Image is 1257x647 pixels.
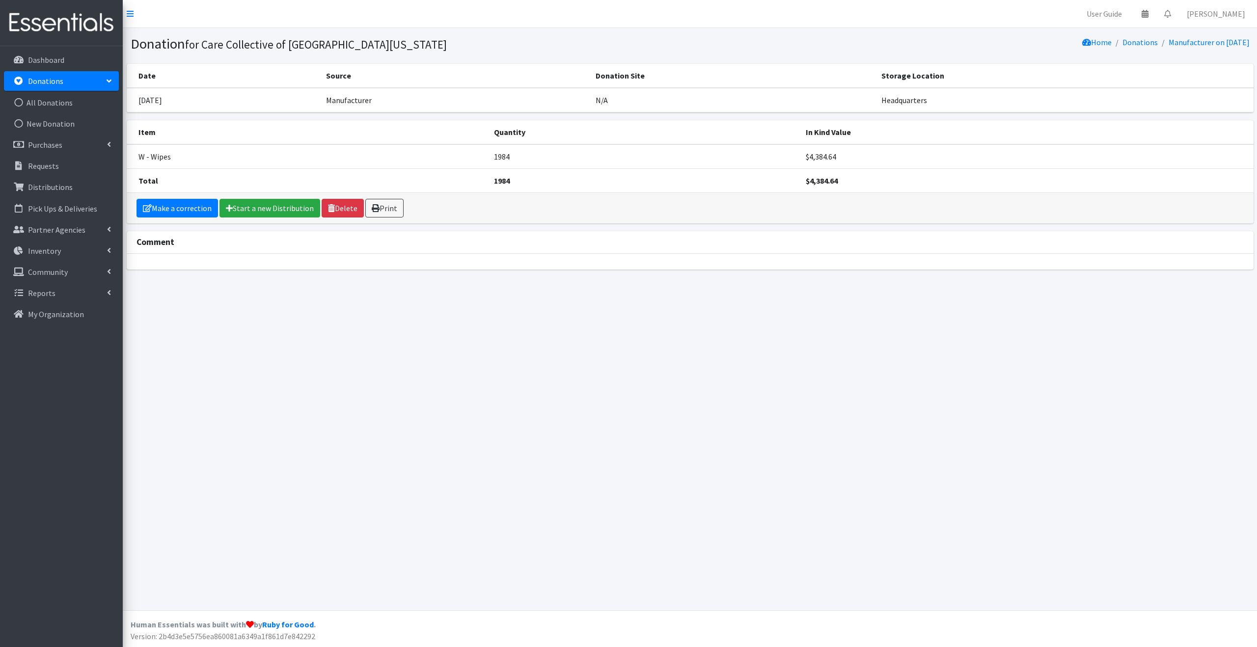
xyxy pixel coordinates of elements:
[590,64,875,88] th: Donation Site
[28,55,64,65] p: Dashboard
[4,135,119,155] a: Purchases
[488,144,800,169] td: 1984
[322,199,364,217] a: Delete
[131,35,686,53] h1: Donation
[320,88,590,112] td: Manufacturer
[131,620,316,629] strong: Human Essentials was built with by .
[806,176,838,186] strong: $4,384.64
[28,309,84,319] p: My Organization
[28,225,85,235] p: Partner Agencies
[875,64,1254,88] th: Storage Location
[4,304,119,324] a: My Organization
[28,161,59,171] p: Requests
[28,76,63,86] p: Donations
[131,631,315,641] span: Version: 2b4d3e5e5756ea860081a6349a1f861d7e842292
[4,262,119,282] a: Community
[365,199,404,217] a: Print
[875,88,1254,112] td: Headquarters
[28,267,68,277] p: Community
[1122,37,1158,47] a: Donations
[4,114,119,134] a: New Donation
[127,64,320,88] th: Date
[127,120,488,144] th: Item
[219,199,320,217] a: Start a new Distribution
[262,620,314,629] a: Ruby for Good
[590,88,875,112] td: N/A
[320,64,590,88] th: Source
[28,140,62,150] p: Purchases
[4,177,119,197] a: Distributions
[137,237,174,247] strong: Comment
[137,199,218,217] a: Make a correction
[1082,37,1112,47] a: Home
[185,37,447,52] small: for Care Collective of [GEOGRAPHIC_DATA][US_STATE]
[4,6,119,39] img: HumanEssentials
[800,144,1254,169] td: $4,384.64
[1179,4,1253,24] a: [PERSON_NAME]
[4,199,119,218] a: Pick Ups & Deliveries
[28,288,55,298] p: Reports
[1079,4,1130,24] a: User Guide
[4,93,119,112] a: All Donations
[28,204,97,214] p: Pick Ups & Deliveries
[138,176,158,186] strong: Total
[28,182,73,192] p: Distributions
[4,50,119,70] a: Dashboard
[4,283,119,303] a: Reports
[28,246,61,256] p: Inventory
[127,144,488,169] td: W - Wipes
[4,241,119,261] a: Inventory
[127,88,320,112] td: [DATE]
[4,71,119,91] a: Donations
[4,220,119,240] a: Partner Agencies
[1169,37,1250,47] a: Manufacturer on [DATE]
[4,156,119,176] a: Requests
[494,176,510,186] strong: 1984
[488,120,800,144] th: Quantity
[800,120,1254,144] th: In Kind Value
